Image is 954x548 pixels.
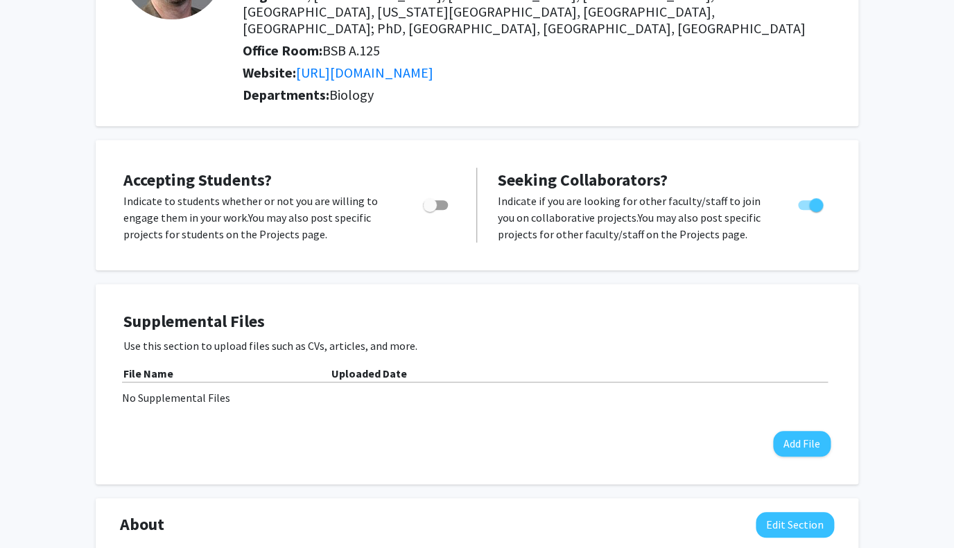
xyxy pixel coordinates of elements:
span: Biology [329,86,374,103]
h2: Website: [243,64,834,81]
span: BSB A.125 [322,42,380,59]
p: Indicate to students whether or not you are willing to engage them in your work. You may also pos... [123,193,397,242]
span: Seeking Collaborators? [498,169,668,191]
a: Opens in a new tab [296,64,433,81]
p: Use this section to upload files such as CVs, articles, and more. [123,337,831,354]
p: Indicate if you are looking for other faculty/staff to join you on collaborative projects. You ma... [498,193,772,242]
b: File Name [123,366,173,380]
h2: Departments: [232,87,844,103]
b: Uploaded Date [331,366,407,380]
div: Toggle [417,193,456,213]
button: Add File [773,431,831,457]
span: About [120,512,164,537]
iframe: Chat [10,486,59,538]
h4: Supplemental Files [123,312,831,332]
h2: Office Room: [243,42,834,59]
button: Edit About [756,512,834,538]
div: No Supplemental Files [122,389,832,406]
span: Accepting Students? [123,169,272,191]
div: Toggle [792,193,831,213]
